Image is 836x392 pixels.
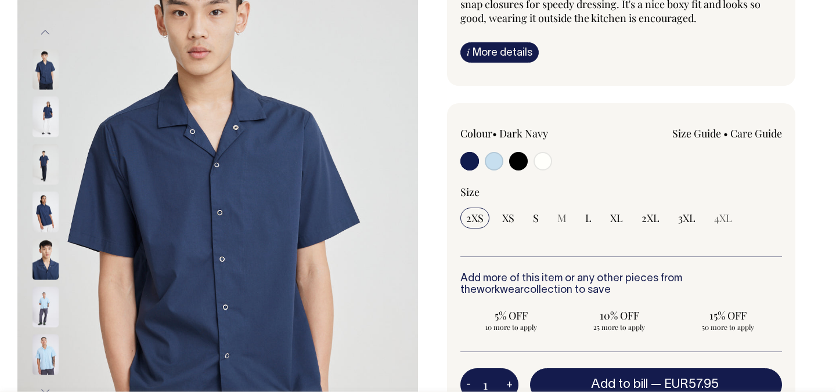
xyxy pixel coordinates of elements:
[585,211,592,225] span: L
[466,211,484,225] span: 2XS
[714,211,732,225] span: 4XL
[610,211,623,225] span: XL
[604,208,629,228] input: XL
[466,308,556,322] span: 5% OFF
[591,379,648,390] span: Add to bill
[37,20,54,46] button: Previous
[460,273,782,296] h6: Add more of this item or any other pieces from the collection to save
[636,208,665,228] input: 2XL
[723,126,728,140] span: •
[502,211,514,225] span: XS
[575,308,665,322] span: 10% OFF
[460,185,782,199] div: Size
[678,211,696,225] span: 3XL
[477,285,524,295] a: workwear
[677,305,779,335] input: 15% OFF 50 more to apply
[683,308,773,322] span: 15% OFF
[467,46,470,58] span: i
[33,239,59,280] img: dark-navy
[33,49,59,90] img: dark-navy
[569,305,671,335] input: 10% OFF 25 more to apply
[708,208,738,228] input: 4XL
[651,379,722,390] span: —
[683,322,773,332] span: 50 more to apply
[557,211,567,225] span: M
[33,335,59,375] img: true-blue
[460,42,539,63] a: iMore details
[527,208,545,228] input: S
[466,322,556,332] span: 10 more to apply
[664,379,719,390] span: EUR57.95
[33,97,59,137] img: dark-navy
[672,208,701,228] input: 3XL
[499,126,548,140] label: Dark Navy
[33,287,59,328] img: true-blue
[579,208,597,228] input: L
[460,305,562,335] input: 5% OFF 10 more to apply
[552,208,572,228] input: M
[460,126,589,140] div: Colour
[672,126,721,140] a: Size Guide
[642,211,660,225] span: 2XL
[496,208,520,228] input: XS
[492,126,497,140] span: •
[533,211,539,225] span: S
[33,192,59,233] img: dark-navy
[730,126,782,140] a: Care Guide
[575,322,665,332] span: 25 more to apply
[460,208,489,228] input: 2XS
[33,144,59,185] img: dark-navy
